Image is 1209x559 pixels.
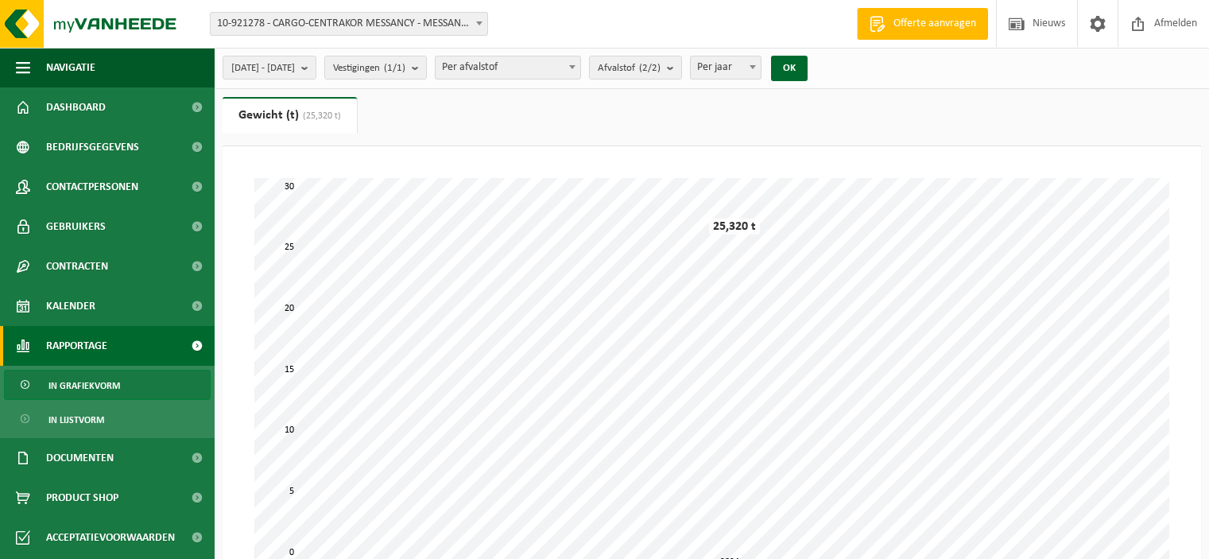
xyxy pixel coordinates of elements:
button: OK [771,56,808,81]
button: Vestigingen(1/1) [324,56,427,80]
a: Gewicht (t) [223,97,357,134]
span: 10-921278 - CARGO-CENTRAKOR MESSANCY - MESSANCY [210,12,488,36]
span: Acceptatievoorwaarden [46,518,175,557]
span: Dashboard [46,87,106,127]
span: Kalender [46,286,95,326]
span: [DATE] - [DATE] [231,56,295,80]
span: Per afvalstof [436,56,580,79]
span: Per afvalstof [435,56,581,80]
span: Per jaar [690,56,762,80]
a: In grafiekvorm [4,370,211,400]
span: In grafiekvorm [48,371,120,401]
span: Vestigingen [333,56,405,80]
span: Documenten [46,438,114,478]
span: 10-921278 - CARGO-CENTRAKOR MESSANCY - MESSANCY [211,13,487,35]
count: (2/2) [639,63,661,73]
span: (25,320 t) [299,111,341,121]
span: Navigatie [46,48,95,87]
span: Product Shop [46,478,118,518]
span: Offerte aanvragen [889,16,980,32]
button: Afvalstof(2/2) [589,56,682,80]
a: Offerte aanvragen [857,8,988,40]
div: 25,320 t [709,219,760,235]
span: Afvalstof [598,56,661,80]
span: Per jaar [691,56,761,79]
button: [DATE] - [DATE] [223,56,316,80]
count: (1/1) [384,63,405,73]
span: Contactpersonen [46,167,138,207]
span: Contracten [46,247,108,286]
span: Gebruikers [46,207,106,247]
span: In lijstvorm [48,405,104,435]
span: Bedrijfsgegevens [46,127,139,167]
span: Rapportage [46,326,107,366]
a: In lijstvorm [4,404,211,434]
